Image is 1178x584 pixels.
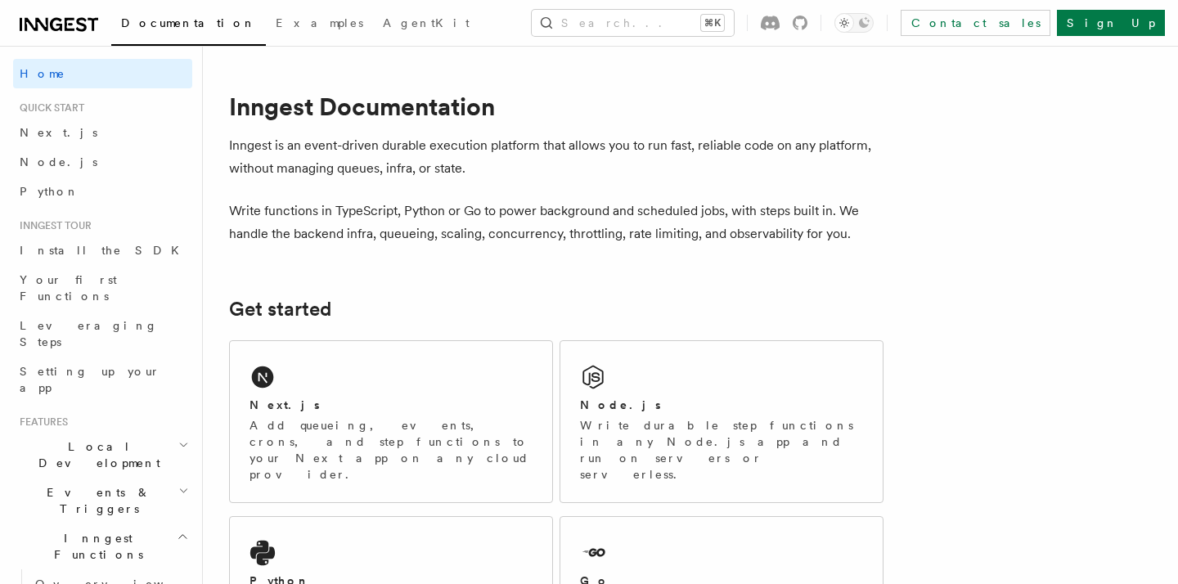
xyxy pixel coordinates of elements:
a: Examples [266,5,373,44]
a: Node.js [13,147,192,177]
span: AgentKit [383,16,470,29]
span: Leveraging Steps [20,319,158,348]
span: Setting up your app [20,365,160,394]
p: Add queueing, events, crons, and step functions to your Next app on any cloud provider. [250,417,533,483]
p: Inngest is an event-driven durable execution platform that allows you to run fast, reliable code ... [229,134,883,180]
a: Node.jsWrite durable step functions in any Node.js app and run on servers or serverless. [560,340,883,503]
a: Your first Functions [13,265,192,311]
a: Next.js [13,118,192,147]
a: Next.jsAdd queueing, events, crons, and step functions to your Next app on any cloud provider. [229,340,553,503]
span: Examples [276,16,363,29]
a: Setting up your app [13,357,192,402]
button: Search...⌘K [532,10,734,36]
a: Home [13,59,192,88]
span: Features [13,416,68,429]
span: Node.js [20,155,97,168]
span: Your first Functions [20,273,117,303]
h1: Inngest Documentation [229,92,883,121]
span: Python [20,185,79,198]
a: Install the SDK [13,236,192,265]
h2: Next.js [250,397,320,413]
span: Inngest tour [13,219,92,232]
span: Install the SDK [20,244,189,257]
button: Events & Triggers [13,478,192,523]
span: Documentation [121,16,256,29]
button: Inngest Functions [13,523,192,569]
a: Python [13,177,192,206]
a: AgentKit [373,5,479,44]
a: Sign Up [1057,10,1165,36]
button: Toggle dark mode [834,13,874,33]
span: Quick start [13,101,84,115]
h2: Node.js [580,397,661,413]
span: Local Development [13,438,178,471]
a: Leveraging Steps [13,311,192,357]
button: Local Development [13,432,192,478]
p: Write durable step functions in any Node.js app and run on servers or serverless. [580,417,863,483]
span: Events & Triggers [13,484,178,517]
span: Home [20,65,65,82]
a: Get started [229,298,331,321]
a: Contact sales [901,10,1050,36]
span: Next.js [20,126,97,139]
p: Write functions in TypeScript, Python or Go to power background and scheduled jobs, with steps bu... [229,200,883,245]
a: Documentation [111,5,266,46]
kbd: ⌘K [701,15,724,31]
span: Inngest Functions [13,530,177,563]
